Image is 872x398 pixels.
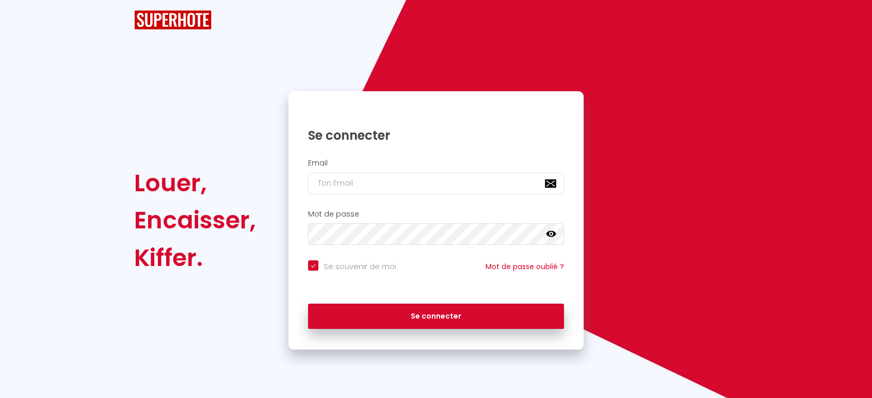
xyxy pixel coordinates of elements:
div: Louer, [134,164,256,202]
a: Mot de passe oublié ? [486,261,564,272]
h1: Se connecter [308,127,564,143]
h2: Mot de passe [308,210,564,219]
button: Se connecter [308,304,564,329]
div: Encaisser, [134,202,256,239]
img: SuperHote logo [134,10,212,29]
input: Ton Email [308,173,564,194]
div: Kiffer. [134,239,256,276]
h2: Email [308,159,564,168]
